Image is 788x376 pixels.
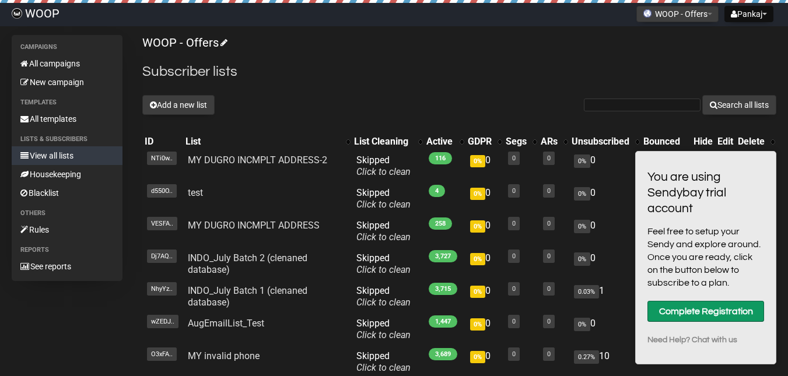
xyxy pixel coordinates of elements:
button: Add a new list [142,95,215,115]
a: All campaigns [12,54,122,73]
a: 0 [512,285,516,293]
div: GDPR [468,136,492,147]
span: wZEDJ.. [147,315,178,328]
div: Edit [717,136,733,147]
th: ARs: No sort applied, activate to apply an ascending sort [538,133,569,150]
a: 0 [512,318,516,325]
a: View all lists [12,146,122,165]
span: Skipped [356,252,411,275]
span: 0% [470,253,485,265]
a: MY DUGRO INCMPLT ADDRESS-2 [188,154,327,166]
span: 0% [470,155,485,167]
th: Unsubscribed: No sort applied, activate to apply an ascending sort [569,133,641,150]
span: 0% [470,220,485,233]
span: Skipped [356,187,411,210]
span: Skipped [356,350,411,373]
a: Click to clean [356,199,411,210]
a: 0 [512,154,516,162]
span: 258 [429,217,452,230]
span: NhyYz.. [147,282,177,296]
span: 116 [429,152,452,164]
th: List: No sort applied, activate to apply an ascending sort [183,133,352,150]
a: Blacklist [12,184,122,202]
a: Click to clean [356,297,411,308]
th: List Cleaning: No sort applied, activate to apply an ascending sort [352,133,424,150]
td: 0 [465,248,503,280]
span: Skipped [356,154,411,177]
div: Hide [694,136,713,147]
span: Dj7AQ.. [147,250,177,263]
span: 0.27% [574,350,599,364]
span: VESFA.. [147,217,177,230]
a: Click to clean [356,231,411,243]
span: 0% [470,188,485,200]
a: WOOP - Offers [142,36,226,50]
a: 0 [512,220,516,227]
td: 0 [465,313,503,346]
a: 0 [512,252,516,260]
span: 0% [574,154,590,168]
a: 0 [547,252,551,260]
a: test [188,187,203,198]
span: 0% [470,351,485,363]
td: 0 [569,313,641,346]
th: GDPR: No sort applied, activate to apply an ascending sort [465,133,503,150]
td: 0 [569,182,641,215]
li: Templates [12,96,122,110]
th: Delete: No sort applied, activate to apply an ascending sort [736,133,776,150]
div: ID [145,136,181,147]
td: 0 [569,150,641,182]
th: ID: No sort applied, sorting is disabled [142,133,183,150]
a: 0 [547,220,551,227]
a: 0 [547,285,551,293]
td: 0 [465,150,503,182]
a: Click to clean [356,362,411,373]
th: Active: No sort applied, activate to apply an ascending sort [424,133,465,150]
a: MY invalid phone [188,350,260,361]
a: New campaign [12,73,122,92]
span: 0% [574,318,590,331]
td: 0 [569,248,641,280]
a: Click to clean [356,264,411,275]
a: All templates [12,110,122,128]
span: Skipped [356,285,411,308]
td: 1 [569,280,641,313]
div: Segs [506,136,527,147]
button: Search all lists [702,95,776,115]
div: List Cleaning [354,136,412,147]
span: 0% [574,220,590,233]
span: 0% [574,187,590,201]
span: O3xFA.. [147,347,177,361]
th: Hide: No sort applied, sorting is disabled [691,133,715,150]
span: 3,715 [429,283,457,295]
span: Skipped [356,220,411,243]
a: INDO_July Batch 2 (clenaned database) [188,252,307,275]
h2: Subscriber lists [142,61,776,82]
a: 0 [512,187,516,195]
a: Rules [12,220,122,239]
td: 0 [569,215,641,248]
div: Active [426,136,454,147]
img: favicons [643,9,652,18]
div: Delete [738,136,765,147]
li: Lists & subscribers [12,132,122,146]
a: 0 [547,318,551,325]
li: Campaigns [12,40,122,54]
a: Click to clean [356,329,411,340]
span: 0% [470,286,485,298]
a: Click to clean [356,166,411,177]
img: 4d925a9fe92a8a7b5f21e009425b0952 [12,8,22,19]
div: Bounced [643,136,689,147]
a: Complete Registration [647,301,764,322]
div: ARs [541,136,558,147]
span: 0.03% [574,285,599,298]
a: MY DUGRO INCMPLT ADDRESS [188,220,320,231]
td: 4 [641,150,691,182]
span: d550O.. [147,184,177,198]
td: 0 [465,215,503,248]
span: 3,689 [429,348,457,360]
th: Bounced: No sort applied, sorting is disabled [641,133,691,150]
div: Unsubscribed [572,136,629,147]
a: 0 [547,154,551,162]
span: 4 [429,185,445,197]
